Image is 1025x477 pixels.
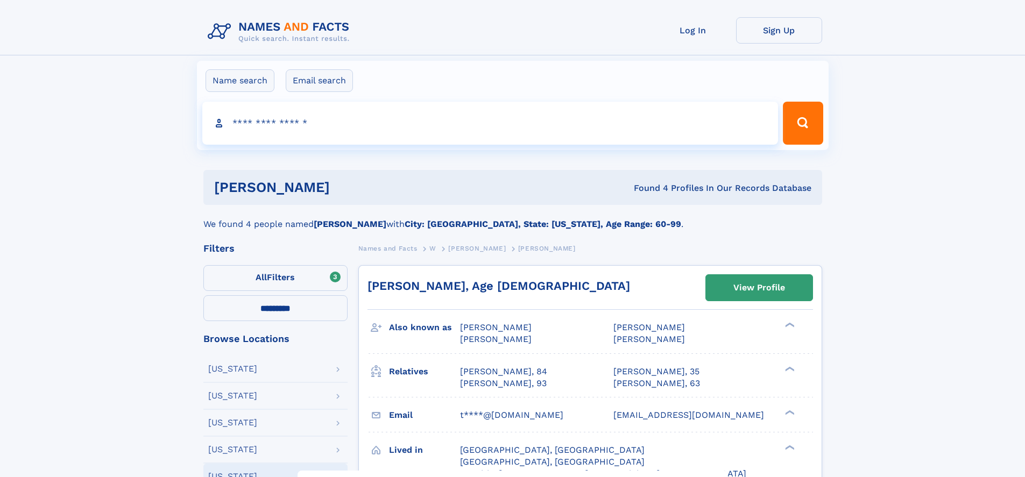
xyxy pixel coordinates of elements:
[208,445,257,454] div: [US_STATE]
[613,334,685,344] span: [PERSON_NAME]
[256,272,267,282] span: All
[208,365,257,373] div: [US_STATE]
[783,102,823,145] button: Search Button
[460,378,547,389] a: [PERSON_NAME], 93
[358,241,418,255] a: Names and Facts
[367,279,630,293] a: [PERSON_NAME], Age [DEMOGRAPHIC_DATA]
[613,410,764,420] span: [EMAIL_ADDRESS][DOMAIN_NAME]
[460,457,645,467] span: [GEOGRAPHIC_DATA], [GEOGRAPHIC_DATA]
[314,219,386,229] b: [PERSON_NAME]
[429,245,436,252] span: W
[202,102,779,145] input: search input
[460,334,532,344] span: [PERSON_NAME]
[482,182,811,194] div: Found 4 Profiles In Our Records Database
[650,17,736,44] a: Log In
[208,391,257,400] div: [US_STATE]
[208,418,257,427] div: [US_STATE]
[203,17,358,46] img: Logo Names and Facts
[460,445,645,455] span: [GEOGRAPHIC_DATA], [GEOGRAPHIC_DATA]
[389,441,460,459] h3: Lived in
[782,322,795,329] div: ❯
[518,245,576,252] span: [PERSON_NAME]
[613,366,699,378] a: [PERSON_NAME], 35
[782,444,795,451] div: ❯
[405,219,681,229] b: City: [GEOGRAPHIC_DATA], State: [US_STATE], Age Range: 60-99
[448,245,506,252] span: [PERSON_NAME]
[214,181,482,194] h1: [PERSON_NAME]
[706,275,812,301] a: View Profile
[389,362,460,381] h3: Relatives
[203,244,348,253] div: Filters
[389,318,460,337] h3: Also known as
[782,365,795,372] div: ❯
[460,322,532,332] span: [PERSON_NAME]
[206,69,274,92] label: Name search
[613,322,685,332] span: [PERSON_NAME]
[203,205,822,231] div: We found 4 people named with .
[448,241,506,255] a: [PERSON_NAME]
[613,378,700,389] a: [PERSON_NAME], 63
[736,17,822,44] a: Sign Up
[429,241,436,255] a: W
[286,69,353,92] label: Email search
[460,366,547,378] a: [PERSON_NAME], 84
[203,334,348,344] div: Browse Locations
[389,406,460,424] h3: Email
[733,275,785,300] div: View Profile
[782,409,795,416] div: ❯
[203,265,348,291] label: Filters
